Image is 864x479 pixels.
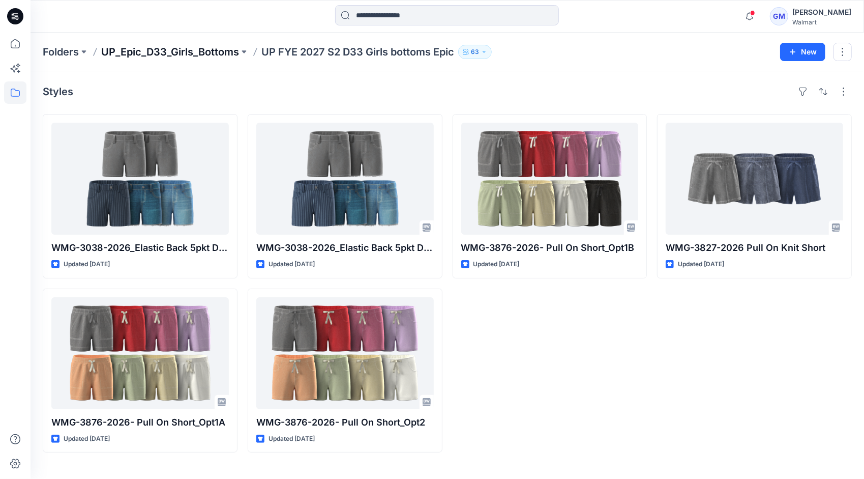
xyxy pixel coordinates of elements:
h4: Styles [43,86,73,98]
a: Folders [43,45,79,59]
p: WMG-3038-2026_Elastic Back 5pkt Denim Shorts 3 Inseam [256,241,434,255]
p: Updated [DATE] [64,434,110,444]
p: Updated [DATE] [678,259,724,270]
p: Updated [DATE] [269,259,315,270]
p: UP FYE 2027 S2 D33 Girls bottoms Epic [261,45,454,59]
p: WMG-3038-2026_Elastic Back 5pkt Denim Shorts 3 Inseam - Cost Opt [51,241,229,255]
a: WMG-3876-2026- Pull On Short_Opt1B [461,123,639,235]
a: WMG-3876-2026- Pull On Short_Opt2 [256,297,434,409]
p: WMG-3876-2026- Pull On Short_Opt1A [51,415,229,430]
div: [PERSON_NAME] [792,6,851,18]
p: WMG-3876-2026- Pull On Short_Opt2 [256,415,434,430]
p: Updated [DATE] [473,259,520,270]
p: 63 [471,46,479,58]
button: New [780,43,825,61]
a: WMG-3038-2026_Elastic Back 5pkt Denim Shorts 3 Inseam [256,123,434,235]
button: 63 [458,45,492,59]
a: WMG-3876-2026- Pull On Short_Opt1A [51,297,229,409]
a: WMG-3827-2026 Pull On Knit Short [666,123,843,235]
a: UP_Epic_D33_Girls_Bottoms [101,45,239,59]
p: Updated [DATE] [64,259,110,270]
p: WMG-3876-2026- Pull On Short_Opt1B [461,241,639,255]
a: WMG-3038-2026_Elastic Back 5pkt Denim Shorts 3 Inseam - Cost Opt [51,123,229,235]
div: Walmart [792,18,851,26]
p: Updated [DATE] [269,434,315,444]
div: GM [770,7,788,25]
p: WMG-3827-2026 Pull On Knit Short [666,241,843,255]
